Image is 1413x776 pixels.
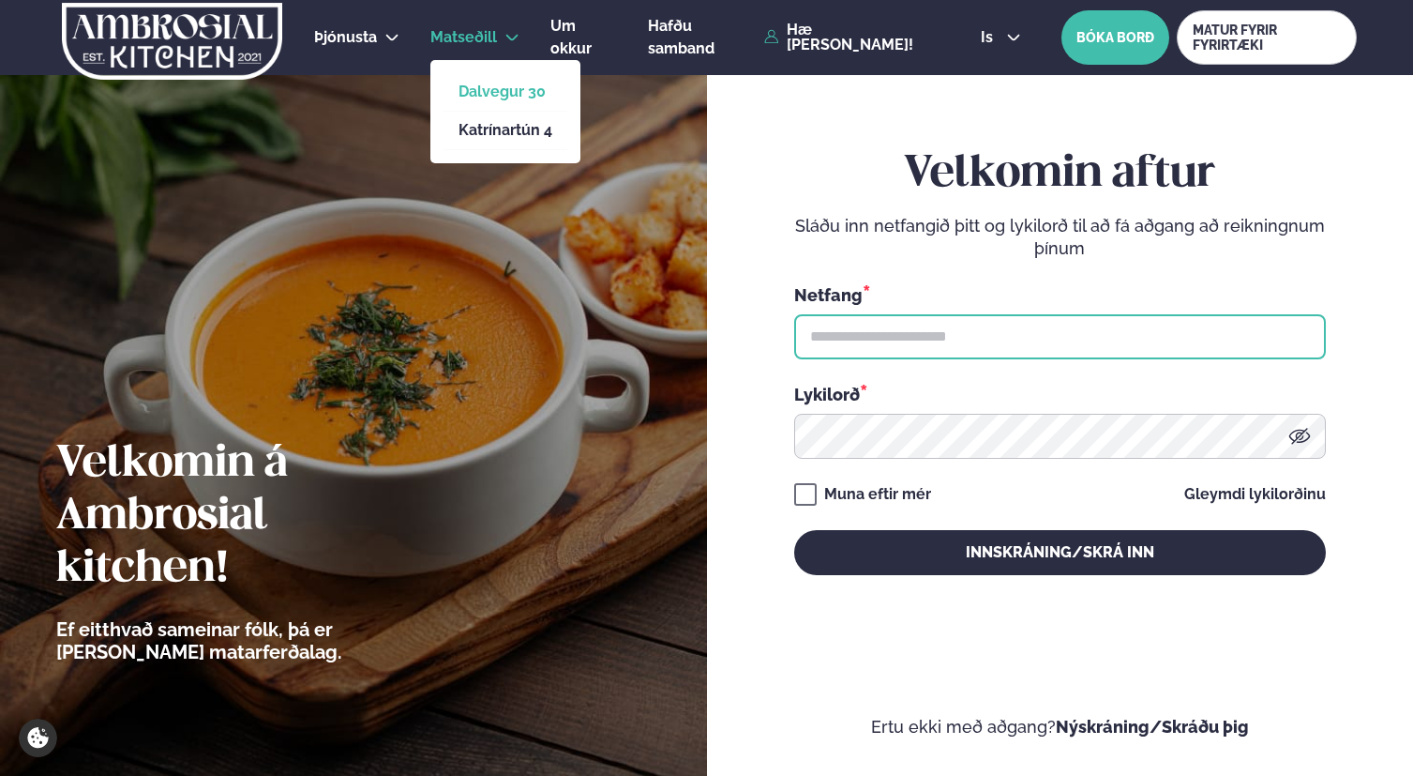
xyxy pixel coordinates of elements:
span: is [981,30,999,45]
p: Ertu ekki með aðgang? [763,716,1358,738]
a: Dalvegur 30 [458,84,552,99]
img: logo [60,3,284,80]
a: Gleymdi lykilorðinu [1184,487,1326,502]
div: Netfang [794,282,1326,307]
a: Katrínartún 4 [458,123,552,138]
a: Þjónusta [314,26,377,49]
a: MATUR FYRIR FYRIRTÆKI [1177,10,1357,65]
a: Um okkur [550,15,617,60]
button: BÓKA BORÐ [1061,10,1169,65]
h2: Velkomin aftur [794,148,1326,201]
a: Cookie settings [19,719,57,757]
span: Þjónusta [314,28,377,46]
a: Hafðu samband [648,15,756,60]
a: Matseðill [430,26,497,49]
p: Sláðu inn netfangið þitt og lykilorð til að fá aðgang að reikningnum þínum [794,215,1326,260]
div: Lykilorð [794,382,1326,406]
button: is [966,30,1036,45]
span: Matseðill [430,28,497,46]
h2: Velkomin á Ambrosial kitchen! [56,438,445,596]
a: Hæ [PERSON_NAME]! [764,23,938,53]
span: Um okkur [550,17,592,57]
a: Nýskráning/Skráðu þig [1056,717,1249,737]
p: Ef eitthvað sameinar fólk, þá er [PERSON_NAME] matarferðalag. [56,618,445,663]
span: Hafðu samband [648,17,714,57]
button: Innskráning/Skrá inn [794,530,1326,575]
